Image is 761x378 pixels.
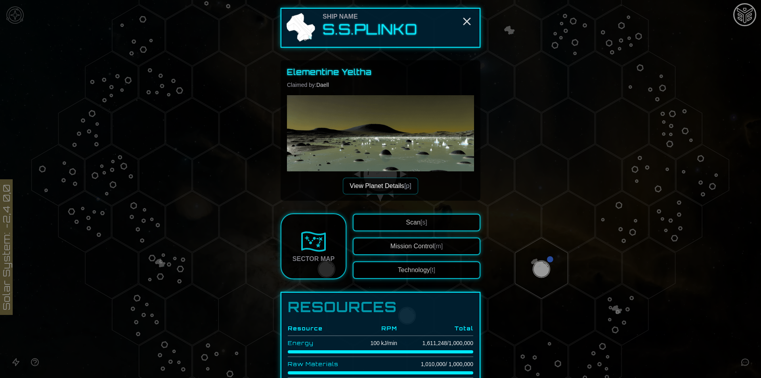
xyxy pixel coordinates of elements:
[323,12,417,21] div: Ship Name
[287,95,474,282] img: Elementine Yeltha
[316,82,329,88] span: Daell
[281,213,346,279] a: Sector Map
[288,336,355,351] td: Energy
[323,21,417,37] h2: S.S.Plinko
[461,15,473,28] button: Close
[288,299,473,315] h1: Resources
[301,229,326,254] img: Sector
[288,321,355,336] th: Resource
[404,182,411,189] span: [p]
[353,238,480,255] button: Mission Control[m]
[293,254,335,264] div: Sector Map
[421,219,427,226] span: [s]
[397,357,473,372] td: 1,010,000 / 1,000,000
[397,321,473,336] th: Total
[406,219,427,226] span: Scan
[355,321,397,336] th: RPM
[397,336,473,351] td: 1,611,248 / 1,000,000
[343,178,418,194] button: View Planet Details[p]
[353,261,480,279] button: Technology[t]
[287,67,372,78] h3: Elementine Yeltha
[285,12,316,44] img: Ship Icon
[434,243,443,249] span: [m]
[430,267,435,273] span: [t]
[287,81,329,89] div: Claimed by:
[288,357,355,372] td: Raw Materials
[355,336,397,351] td: 100 kJ/min
[353,214,480,231] button: Scan[s]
